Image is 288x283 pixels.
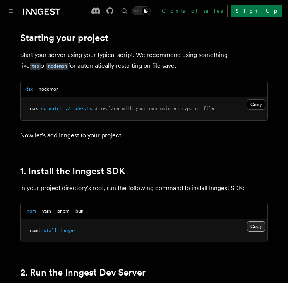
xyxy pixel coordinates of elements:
button: nodemon [39,81,59,97]
code: nodemon [46,63,68,70]
button: tsx [27,81,33,97]
span: watch [49,106,62,111]
a: Starting your project [20,33,108,43]
p: Start your server using your typical script. We recommend using something like or for automatical... [20,50,268,72]
span: # replace with your own main entrypoint file [95,106,214,111]
button: pnpm [57,203,69,219]
p: Now let's add Inngest to your project. [20,130,268,141]
button: npm [27,203,36,219]
span: ./index.ts [65,106,92,111]
button: Copy [247,221,265,232]
span: tsx [38,106,46,111]
button: Copy [247,99,265,110]
button: bun [75,203,84,219]
button: Toggle navigation [6,6,15,15]
button: yarn [42,203,51,219]
span: install [38,228,57,233]
a: Sign Up [231,5,282,17]
code: tsx [30,63,41,70]
a: Contact sales [157,5,228,17]
a: nodemon [46,62,68,69]
span: npx [30,106,38,111]
span: npm [30,228,38,233]
span: inngest [60,228,79,233]
a: tsx [30,62,41,69]
button: Toggle dark mode [132,6,151,15]
button: Find something... [120,6,129,15]
p: In your project directory's root, run the following command to install Inngest SDK: [20,183,268,194]
a: 2. Run the Inngest Dev Server [20,267,146,278]
a: 1. Install the Inngest SDK [20,166,125,177]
